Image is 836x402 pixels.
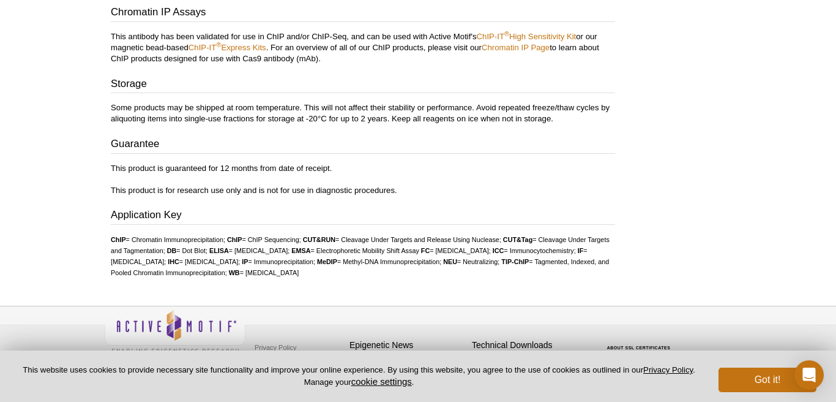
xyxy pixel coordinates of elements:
[317,258,337,265] strong: MeDIP
[111,208,615,225] h3: Application Key
[291,247,419,254] li: = Electrophoretic Mobility Shift Assay
[472,340,588,351] h4: Technical Downloads
[317,258,441,265] li: = Methyl-DNA Immunoprecipitation;
[493,247,576,254] li: = Immunocytochemistry;
[578,247,584,254] strong: IF
[227,236,301,243] li: = ChIP Sequencing;
[209,247,289,254] li: = [MEDICAL_DATA];
[643,365,693,374] a: Privacy Policy
[111,102,615,124] p: Some products may be shipped at room temperature. This will not affect their stability or perform...
[111,5,615,22] h3: Chromatin IP Assays
[216,41,221,48] sup: ®
[111,236,610,254] li: = Cleavage Under Targets and Tagmentation;
[111,31,615,64] p: This antibody has been validated for use in ChIP and/or ChIP-Seq, and can be used with Active Mot...
[718,368,816,392] button: Got it!
[167,247,207,254] li: = Dot Blot;
[111,258,609,276] li: = Tagmented, Indexed, and Pooled Chromatin Immunoprecipitation;
[291,247,310,254] strong: EMSA
[167,247,177,254] strong: DB
[501,258,529,265] strong: TIP-ChIP
[252,338,299,357] a: Privacy Policy
[111,247,588,265] li: = [MEDICAL_DATA];
[227,236,242,243] strong: ChIP
[303,236,335,243] strong: CUT&RUN
[242,258,248,265] strong: IP
[794,360,824,390] div: Open Intercom Messenger
[351,376,412,387] button: cookie settings
[111,236,225,243] li: = Chromatin Immunoprecipitation;
[111,77,615,94] h3: Storage
[443,258,457,265] strong: NEU
[209,247,229,254] strong: ELISA
[111,236,126,243] strong: ChIP
[188,43,266,52] a: ChIP-IT®Express Kits
[443,258,499,265] li: = Neutralizing;
[105,306,245,356] img: Active Motif,
[504,30,509,37] sup: ®
[168,258,179,265] strong: IHC
[421,247,430,254] strong: FC
[168,258,240,265] li: = [MEDICAL_DATA];
[111,137,615,154] h3: Guarantee
[242,258,315,265] li: = Immunoprecipitation;
[477,32,577,41] a: ChIP-IT®High Sensitivity Kit
[482,43,550,52] a: Chromatin IP Page
[20,365,698,388] p: This website uses cookies to provide necessary site functionality and improve your online experie...
[111,163,615,196] p: This product is guaranteed for 12 months from date of receipt. This product is for research use o...
[421,247,491,254] li: = [MEDICAL_DATA];
[229,269,240,276] strong: WB
[493,247,504,254] strong: ICC
[303,236,501,243] li: = Cleavage Under Targets and Release Using Nuclease;
[594,328,686,355] table: Click to Verify - This site chose Symantec SSL for secure e-commerce and confidential communicati...
[607,346,671,350] a: ABOUT SSL CERTIFICATES
[229,269,299,276] li: = [MEDICAL_DATA]
[503,236,532,243] strong: CUT&Tag
[349,340,466,351] h4: Epigenetic News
